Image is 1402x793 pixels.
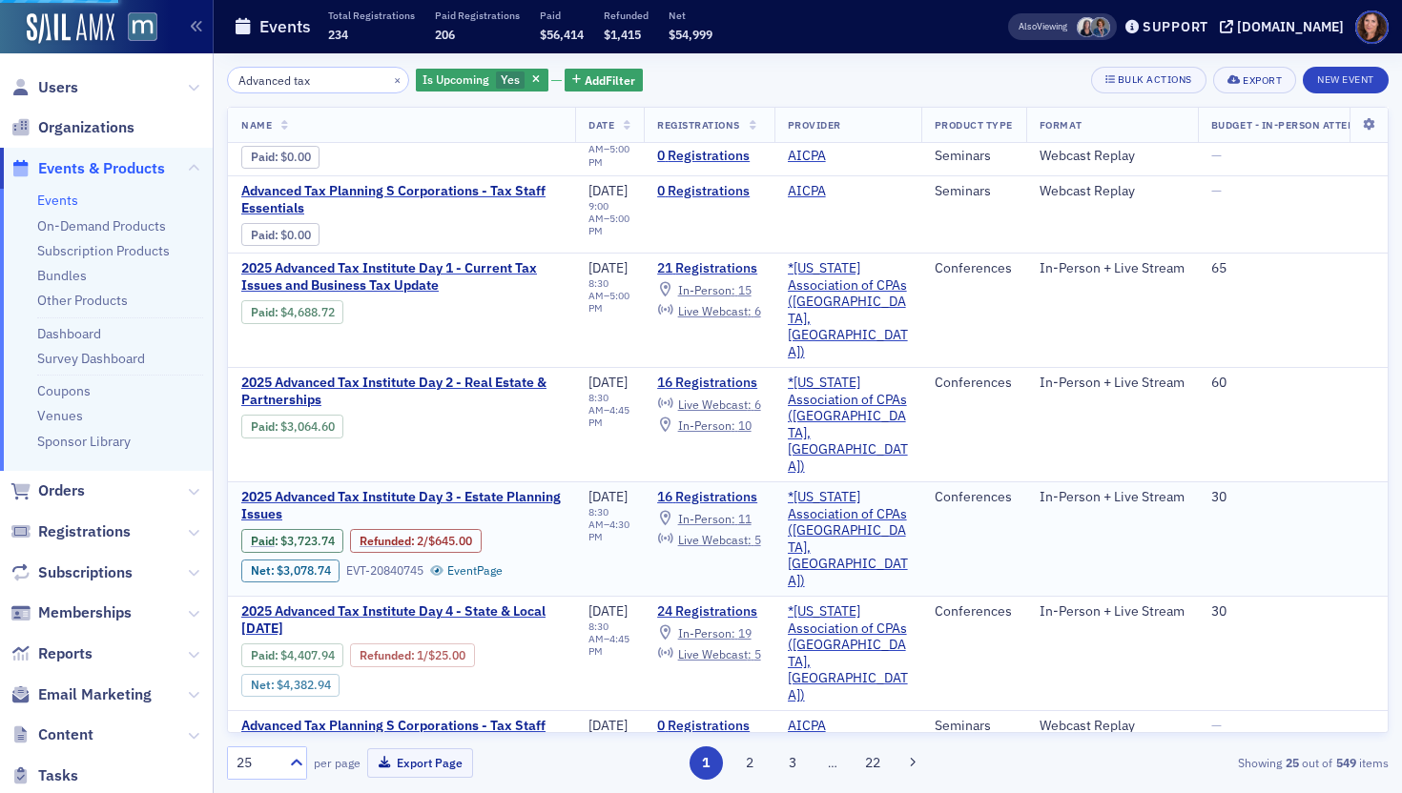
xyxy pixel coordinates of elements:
[588,118,614,132] span: Date
[38,521,131,542] span: Registrations
[588,132,630,169] div: –
[1211,182,1222,199] span: —
[588,143,629,169] time: 5:00 PM
[501,71,520,87] span: Yes
[241,489,562,522] a: 2025 Advanced Tax Institute Day 3 - Estate Planning Issues
[935,718,1013,735] div: Seminars
[588,277,630,315] div: –
[788,603,908,703] a: *[US_STATE] Association of CPAs ([GEOGRAPHIC_DATA], [GEOGRAPHIC_DATA])
[360,648,411,662] a: Refunded
[1040,260,1185,277] div: In-Person + Live Stream
[788,183,826,200] a: AICPA
[241,375,562,408] a: 2025 Advanced Tax Institute Day 2 - Real Estate & Partnerships
[819,754,846,771] span: …
[10,765,78,786] a: Tasks
[10,643,93,664] a: Reports
[237,753,278,773] div: 25
[38,684,152,705] span: Email Marketing
[588,131,608,156] time: 9:00 AM
[935,260,1013,277] div: Conferences
[277,678,331,692] span: $4,382.94
[669,9,712,22] p: Net
[657,396,760,412] a: Live Webcast: 6
[241,300,343,323] div: Paid: 23 - $468872
[1090,17,1110,37] span: Chris Dougherty
[588,488,628,505] span: [DATE]
[935,375,1013,392] div: Conferences
[251,150,280,164] span: :
[657,489,760,506] a: 16 Registrations
[788,603,908,703] span: *Maryland Association of CPAs (Timonium, MD)
[588,632,629,658] time: 4:45 PM
[367,748,473,778] button: Export Page
[588,289,629,315] time: 5:00 PM
[1332,754,1359,771] strong: 549
[10,684,152,705] a: Email Marketing
[738,282,752,297] span: 15
[1040,489,1185,506] div: In-Person + Live Stream
[657,183,760,200] a: 0 Registrations
[678,532,752,547] span: Live Webcast :
[738,417,752,433] span: 10
[328,27,348,42] span: 234
[1243,75,1282,86] div: Export
[38,158,165,179] span: Events & Products
[1019,20,1067,33] span: Viewing
[1040,183,1185,200] div: Webcast Replay
[935,148,1013,165] div: Seminars
[1040,118,1082,132] span: Format
[754,396,761,412] span: 6
[1118,74,1192,85] div: Bulk Actions
[935,118,1013,132] span: Product Type
[10,562,133,583] a: Subscriptions
[588,276,608,302] time: 8:30 AM
[37,407,83,424] a: Venues
[1211,118,1392,132] span: Budget - In-Person Attendance
[540,27,584,42] span: $56,414
[114,12,157,45] a: View Homepage
[241,603,562,637] span: 2025 Advanced Tax Institute Day 4 - State & Local Tax Day
[241,146,320,169] div: Paid: 0 - $0
[690,746,723,780] button: 1
[416,69,548,92] div: Yes
[657,417,751,433] a: In-Person: 10
[277,563,331,578] span: $3,078.74
[38,724,93,745] span: Content
[1211,375,1392,392] div: 60
[732,746,766,780] button: 2
[37,325,101,342] a: Dashboard
[540,9,584,22] p: Paid
[241,718,562,751] a: Advanced Tax Planning S Corporations - Tax Staff Essentials
[678,303,752,318] span: Live Webcast :
[241,183,562,216] a: Advanced Tax Planning S Corporations - Tax Staff Essentials
[678,417,735,433] span: In-Person :
[1015,754,1389,771] div: Showing out of items
[241,643,343,666] div: Paid: 21 - $440794
[360,648,417,662] span: :
[10,158,165,179] a: Events & Products
[10,602,132,623] a: Memberships
[10,77,78,98] a: Users
[259,15,311,38] h1: Events
[657,148,760,165] a: 0 Registrations
[565,69,643,92] button: AddFilter
[251,648,275,662] a: Paid
[1237,18,1344,35] div: [DOMAIN_NAME]
[1211,603,1392,620] div: 30
[657,118,740,132] span: Registrations
[788,375,908,475] a: *[US_STATE] Association of CPAs ([GEOGRAPHIC_DATA], [GEOGRAPHIC_DATA])
[280,534,335,548] span: $3,723.74
[657,303,760,318] a: Live Webcast: 6
[1211,717,1222,734] span: —
[38,117,134,138] span: Organizations
[788,260,908,360] a: *[US_STATE] Association of CPAs ([GEOGRAPHIC_DATA], [GEOGRAPHIC_DATA])
[657,511,751,526] a: In-Person: 11
[38,602,132,623] span: Memberships
[1303,67,1389,93] button: New Event
[10,521,131,542] a: Registrations
[251,150,275,164] a: Paid
[604,9,649,22] p: Refunded
[1040,148,1185,165] div: Webcast Replay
